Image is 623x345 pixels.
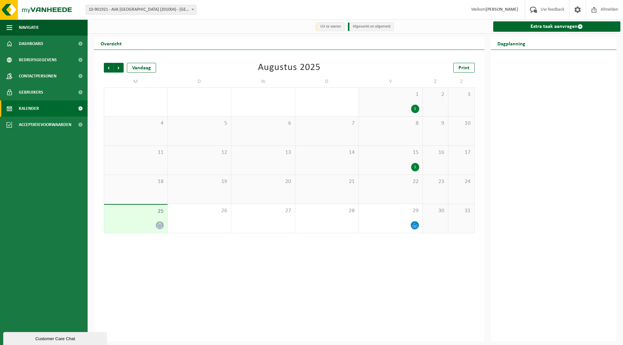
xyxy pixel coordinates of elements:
strong: [PERSON_NAME] [486,7,518,12]
span: 31 [452,207,471,214]
span: Bedrijfsgegevens [19,52,57,68]
span: 21 [299,178,356,185]
td: V [359,76,423,87]
div: Vandaag [127,63,156,73]
span: 4 [107,120,164,127]
a: Print [453,63,475,73]
span: 10-901921 - AVA ANTWERPEN (201004) - ANTWERPEN [86,5,196,15]
td: Z [448,76,474,87]
td: Z [423,76,449,87]
span: 10-901921 - AVA ANTWERPEN (201004) - ANTWERPEN [86,5,196,14]
span: 20 [235,178,292,185]
span: Kalender [19,100,39,117]
li: Afgewerkt en afgemeld [348,22,394,31]
span: 11 [107,149,164,156]
span: 7 [299,120,356,127]
span: 6 [235,120,292,127]
span: 19 [171,178,228,185]
div: 1 [411,105,419,113]
span: 23 [426,178,445,185]
a: Extra taak aanvragen [493,21,621,32]
td: M [104,76,168,87]
h2: Overzicht [94,37,128,50]
span: 30 [426,207,445,214]
span: 12 [171,149,228,156]
iframe: chat widget [3,331,108,345]
span: 8 [362,120,419,127]
span: 14 [299,149,356,156]
span: 15 [362,149,419,156]
span: Navigatie [19,19,39,36]
span: 1 [362,91,419,98]
span: 5 [171,120,228,127]
span: Contactpersonen [19,68,56,84]
span: Gebruikers [19,84,43,100]
div: Augustus 2025 [258,63,321,73]
span: 16 [426,149,445,156]
span: 27 [235,207,292,214]
span: Vorige [104,63,114,73]
span: Acceptatievoorwaarden [19,117,71,133]
span: 17 [452,149,471,156]
span: 29 [362,207,419,214]
span: Volgende [114,63,124,73]
td: D [168,76,232,87]
div: 1 [411,163,419,171]
span: 10 [452,120,471,127]
span: 26 [171,207,228,214]
span: 25 [107,208,164,215]
span: 24 [452,178,471,185]
td: D [295,76,359,87]
span: 9 [426,120,445,127]
span: 13 [235,149,292,156]
span: 18 [107,178,164,185]
span: Dashboard [19,36,43,52]
h2: Dagplanning [491,37,532,50]
span: 3 [452,91,471,98]
span: Print [458,65,470,71]
span: 28 [299,207,356,214]
span: 22 [362,178,419,185]
li: Uit te voeren [315,22,345,31]
td: W [231,76,295,87]
span: 2 [426,91,445,98]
